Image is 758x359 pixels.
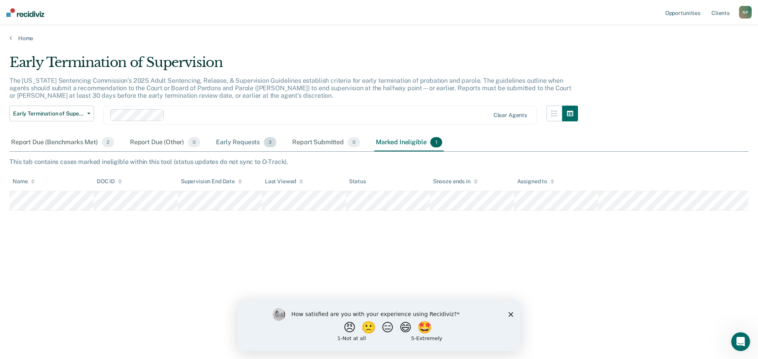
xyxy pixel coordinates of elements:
p: The [US_STATE] Sentencing Commission’s 2025 Adult Sentencing, Release, & Supervision Guidelines e... [9,77,571,99]
button: NP [739,6,752,19]
div: Early Termination of Supervision [9,54,578,77]
div: Supervision End Date [181,178,242,185]
span: Early Termination of Supervision [13,110,84,117]
div: Report Due (Benchmarks Met)2 [9,134,116,151]
div: Report Due (Other)0 [128,134,202,151]
div: Last Viewed [265,178,303,185]
div: DOC ID [97,178,122,185]
div: Assigned to [517,178,554,185]
button: Early Termination of Supervision [9,106,94,121]
div: N P [739,6,752,19]
iframe: Intercom live chat [731,332,750,351]
div: Name [13,178,35,185]
div: Early Requests3 [214,134,278,151]
span: 1 [430,137,442,147]
span: 0 [348,137,360,147]
iframe: Survey by Kim from Recidiviz [238,300,520,351]
img: Recidiviz [6,8,44,17]
span: 0 [188,137,200,147]
a: Home [9,35,749,42]
div: Status [349,178,366,185]
div: Snooze ends in [433,178,478,185]
div: This tab contains cases marked ineligible within this tool (status updates do not sync to O-Track). [9,158,749,166]
span: 2 [102,137,114,147]
div: Marked Ineligible1 [374,134,444,151]
div: Report Submitted0 [291,134,362,151]
div: Clear agents [493,112,527,119]
span: 3 [264,137,276,147]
